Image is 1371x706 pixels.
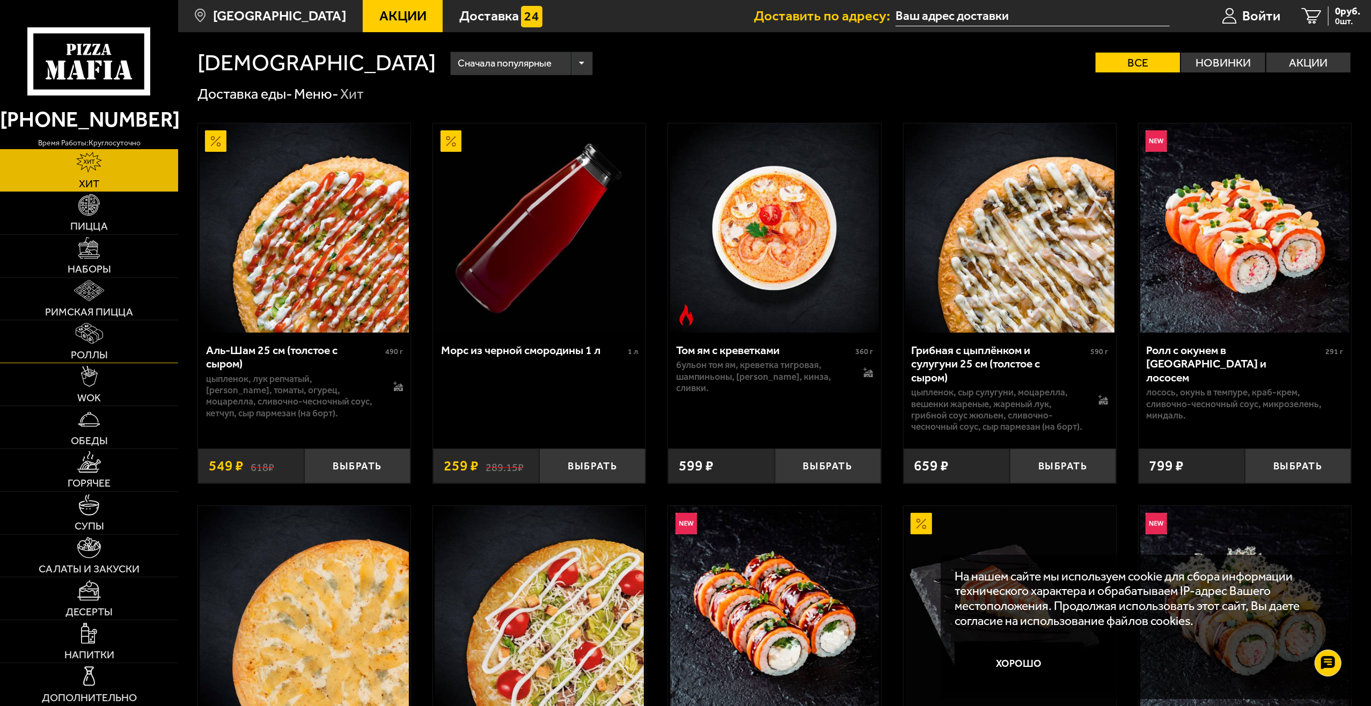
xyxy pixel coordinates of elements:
span: Сначала популярные [458,50,552,77]
span: Салаты и закуски [39,564,140,575]
span: 291 г [1325,347,1343,356]
img: Новинка [1146,513,1167,534]
img: Акционный [911,513,932,534]
span: 0 руб. [1335,6,1360,17]
span: 549 ₽ [209,459,244,473]
span: Доставка [459,9,519,23]
span: Акции [379,9,427,23]
button: Выбрать [539,448,646,483]
button: Выбрать [304,448,410,483]
button: Выбрать [1245,448,1351,483]
a: Доставка еды- [197,85,292,102]
span: Горячее [68,478,111,489]
label: Акции [1266,53,1351,72]
span: Супы [75,521,104,532]
label: Новинки [1181,53,1265,72]
span: 590 г [1090,347,1108,356]
img: Острое блюдо [676,304,697,326]
span: Напитки [64,650,114,660]
label: Все [1096,53,1180,72]
div: Аль-Шам 25 см (толстое с сыром) [206,343,383,371]
img: Аль-Шам 25 см (толстое с сыром) [200,123,409,333]
a: НовинкаРолл с окунем в темпуре и лососем [1139,123,1351,333]
a: Острое блюдоТом ям с креветками [668,123,881,333]
span: 599 ₽ [679,459,714,473]
img: Том ям с креветками [670,123,879,333]
img: 15daf4d41897b9f0e9f617042186c801.svg [521,6,542,27]
a: Меню- [294,85,339,102]
a: АкционныйАль-Шам 25 см (толстое с сыром) [198,123,410,333]
div: Морс из черной смородины 1 л [441,343,625,357]
span: Дополнительно [42,693,137,703]
p: цыпленок, сыр сулугуни, моцарелла, вешенки жареные, жареный лук, грибной соус Жюльен, сливочно-че... [911,387,1084,432]
a: Грибная с цыплёнком и сулугуни 25 см (толстое с сыром) [904,123,1116,333]
s: 289.15 ₽ [486,459,524,473]
img: Ролл с окунем в темпуре и лососем [1140,123,1350,333]
span: Наборы [68,264,111,275]
input: Ваш адрес доставки [896,6,1170,26]
p: бульон том ям, креветка тигровая, шампиньоны, [PERSON_NAME], кинза, сливки. [676,359,849,394]
img: Акционный [205,130,226,152]
h1: [DEMOGRAPHIC_DATA] [197,52,436,75]
button: Выбрать [1010,448,1116,483]
img: Морс из черной смородины 1 л [435,123,644,333]
span: 0 шт. [1335,17,1360,26]
s: 618 ₽ [251,459,274,473]
img: Новинка [676,513,697,534]
span: Пицца [70,221,108,232]
span: Обеды [71,436,108,446]
span: [GEOGRAPHIC_DATA] [213,9,346,23]
img: Грибная с цыплёнком и сулугуни 25 см (толстое с сыром) [905,123,1115,333]
span: Хит [79,179,99,189]
div: Грибная с цыплёнком и сулугуни 25 см (толстое с сыром) [911,343,1088,385]
img: Новинка [1146,130,1167,152]
p: цыпленок, лук репчатый, [PERSON_NAME], томаты, огурец, моцарелла, сливочно-чесночный соус, кетчуп... [206,373,379,419]
span: Десерты [65,607,113,617]
button: Хорошо [955,642,1083,685]
a: АкционныйМорс из черной смородины 1 л [433,123,646,333]
span: 659 ₽ [914,459,949,473]
div: Ролл с окунем в [GEOGRAPHIC_DATA] и лососем [1146,343,1323,385]
p: На нашем сайте мы используем cookie для сбора информации технического характера и обрабатываем IP... [955,569,1331,628]
span: Римская пицца [45,307,133,318]
span: WOK [77,393,101,403]
img: Акционный [441,130,462,152]
span: 360 г [855,347,873,356]
span: Доставить по адресу: [754,9,896,23]
button: Выбрать [775,448,881,483]
div: Том ям с креветками [676,343,853,357]
span: Войти [1242,9,1280,23]
span: 490 г [385,347,403,356]
span: 799 ₽ [1149,459,1184,473]
p: лосось, окунь в темпуре, краб-крем, сливочно-чесночный соус, микрозелень, миндаль. [1146,387,1343,421]
span: 259 ₽ [444,459,479,473]
span: 1 л [628,347,638,356]
span: Роллы [71,350,108,361]
div: Хит [340,85,364,104]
